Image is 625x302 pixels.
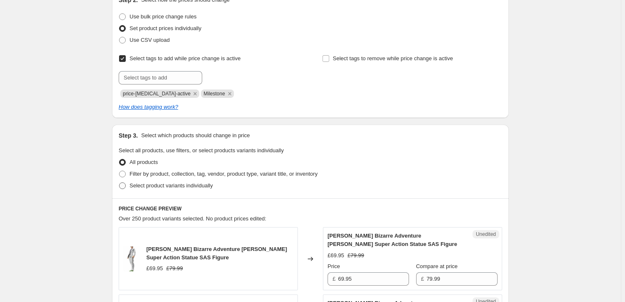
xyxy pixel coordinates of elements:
span: Unedited [476,231,496,238]
span: Use bulk price change rules [130,13,196,20]
span: All products [130,159,158,165]
img: JoJo_s_Bizarre_Adventure_Kira_Yoshikage_Super_Action_Statue_SAS_Figure_9_80x.jpg [123,246,140,271]
span: Use CSV upload [130,37,170,43]
span: Price [328,263,340,269]
span: £79.99 [166,265,183,271]
span: £79.99 [348,252,364,258]
span: Compare at price [416,263,458,269]
span: [PERSON_NAME] Bizarre Adventure [PERSON_NAME] Super Action Statue SAS Figure [328,233,457,247]
button: Remove Milestone [226,90,234,97]
span: £69.95 [146,265,163,271]
p: Select which products should change in price [141,131,250,140]
span: £69.95 [328,252,344,258]
span: £ [333,276,335,282]
h6: PRICE CHANGE PREVIEW [119,205,502,212]
span: Milestone [203,91,225,97]
span: Over 250 product variants selected. No product prices edited: [119,215,266,222]
span: Set product prices individually [130,25,201,31]
span: Filter by product, collection, tag, vendor, product type, variant title, or inventory [130,171,318,177]
a: How does tagging work? [119,104,178,110]
span: [PERSON_NAME] Bizarre Adventure [PERSON_NAME] Super Action Statue SAS Figure [146,246,287,261]
span: £ [421,276,424,282]
span: Select all products, use filters, or select products variants individually [119,147,284,154]
span: Select product variants individually [130,182,213,189]
span: Select tags to add while price change is active [130,55,241,61]
span: Select tags to remove while price change is active [333,55,453,61]
input: Select tags to add [119,71,202,84]
span: price-change-job-active [123,91,191,97]
button: Remove price-change-job-active [191,90,199,97]
h2: Step 3. [119,131,138,140]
